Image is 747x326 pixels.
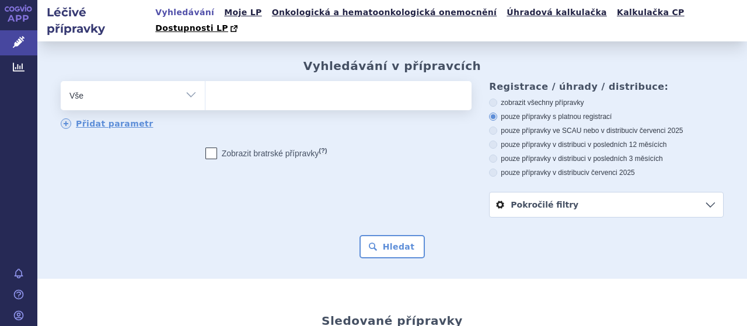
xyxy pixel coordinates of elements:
[489,112,724,121] label: pouze přípravky s platnou registrací
[586,169,635,177] span: v červenci 2025
[489,98,724,107] label: zobrazit všechny přípravky
[37,4,152,37] h2: Léčivé přípravky
[503,5,610,20] a: Úhradová kalkulačka
[489,168,724,177] label: pouze přípravky v distribuci
[634,127,683,135] span: v červenci 2025
[613,5,688,20] a: Kalkulačka CP
[61,118,153,129] a: Přidat parametr
[489,154,724,163] label: pouze přípravky v distribuci v posledních 3 měsících
[268,5,501,20] a: Onkologická a hematoonkologická onemocnění
[489,140,724,149] label: pouze přípravky v distribuci v posledních 12 měsících
[489,81,724,92] h3: Registrace / úhrady / distribuce:
[152,5,218,20] a: Vyhledávání
[490,192,723,217] a: Pokročilé filtry
[152,20,243,37] a: Dostupnosti LP
[205,148,327,159] label: Zobrazit bratrské přípravky
[221,5,265,20] a: Moje LP
[303,59,481,73] h2: Vyhledávání v přípravcích
[155,23,228,33] span: Dostupnosti LP
[489,126,724,135] label: pouze přípravky ve SCAU nebo v distribuci
[359,235,425,258] button: Hledat
[319,147,327,155] abbr: (?)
